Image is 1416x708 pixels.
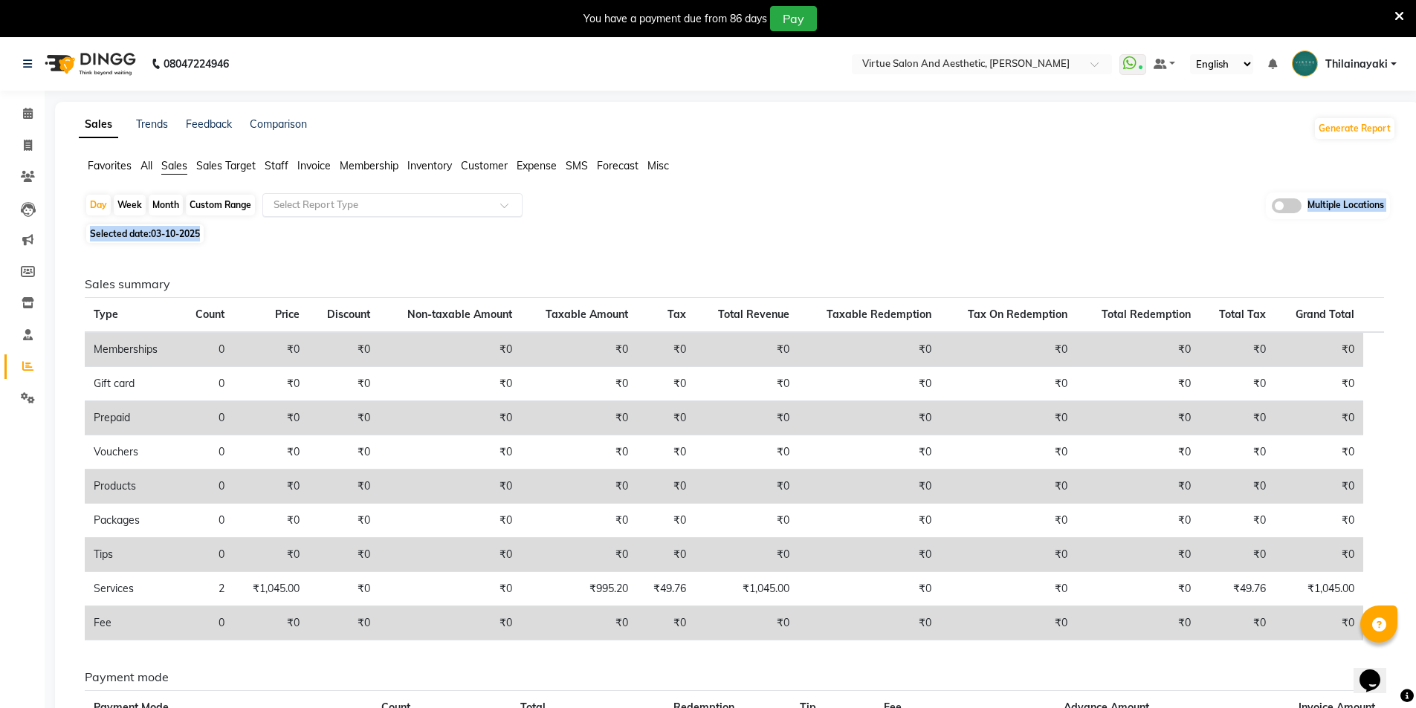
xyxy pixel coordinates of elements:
td: ₹0 [233,538,308,572]
td: ₹0 [1200,367,1275,401]
td: ₹0 [379,572,521,606]
td: 0 [179,504,233,538]
td: ₹0 [1076,572,1200,606]
span: Multiple Locations [1307,198,1384,213]
div: Day [86,195,111,215]
td: ₹49.76 [1200,572,1275,606]
td: Packages [85,504,179,538]
span: Forecast [597,159,639,172]
td: ₹0 [695,367,798,401]
span: Favorites [88,159,132,172]
td: 0 [179,470,233,504]
span: Staff [265,159,288,172]
td: ₹0 [379,470,521,504]
td: ₹0 [521,504,637,538]
td: ₹49.76 [637,572,696,606]
h6: Payment mode [85,670,1384,684]
span: Total Tax [1219,308,1266,321]
span: Type [94,308,118,321]
span: Discount [327,308,370,321]
td: ₹0 [940,332,1076,367]
b: 08047224946 [164,43,229,85]
td: ₹0 [308,435,379,470]
td: ₹0 [1076,504,1200,538]
span: Sales [161,159,187,172]
td: ₹0 [379,332,521,367]
td: 0 [179,538,233,572]
td: ₹0 [308,606,379,640]
td: ₹0 [1076,538,1200,572]
td: ₹0 [1200,504,1275,538]
div: Week [114,195,146,215]
td: 0 [179,401,233,435]
td: ₹0 [521,606,637,640]
td: ₹0 [1200,606,1275,640]
td: Products [85,470,179,504]
td: ₹0 [940,538,1076,572]
td: ₹0 [233,504,308,538]
td: ₹995.20 [521,572,637,606]
td: ₹0 [940,435,1076,470]
h6: Sales summary [85,277,1384,291]
td: ₹0 [1275,367,1363,401]
td: ₹0 [233,367,308,401]
button: Pay [770,6,817,31]
td: ₹0 [1076,606,1200,640]
td: ₹0 [798,332,940,367]
td: ₹0 [695,401,798,435]
span: Grand Total [1296,308,1354,321]
td: Memberships [85,332,179,367]
td: ₹0 [1200,332,1275,367]
td: ₹0 [1076,332,1200,367]
td: ₹0 [695,606,798,640]
td: ₹0 [521,538,637,572]
td: ₹0 [798,435,940,470]
td: Tips [85,538,179,572]
td: ₹0 [379,435,521,470]
td: 0 [179,435,233,470]
td: ₹0 [798,367,940,401]
span: Non-taxable Amount [407,308,512,321]
span: Membership [340,159,398,172]
span: Price [275,308,300,321]
button: Generate Report [1315,118,1394,139]
td: ₹0 [521,435,637,470]
td: ₹0 [379,538,521,572]
td: ₹0 [1275,470,1363,504]
td: ₹0 [379,401,521,435]
span: Thilainayaki [1325,56,1388,72]
td: ₹0 [798,572,940,606]
a: Trends [136,117,168,131]
span: Expense [517,159,557,172]
img: logo [38,43,140,85]
td: Prepaid [85,401,179,435]
td: ₹0 [798,538,940,572]
a: Sales [79,111,118,138]
td: 2 [179,572,233,606]
td: ₹0 [798,504,940,538]
span: 03-10-2025 [151,228,200,239]
td: ₹0 [1076,435,1200,470]
img: Thilainayaki [1292,51,1318,77]
td: Fee [85,606,179,640]
td: ₹0 [1200,538,1275,572]
span: SMS [566,159,588,172]
td: ₹0 [695,332,798,367]
td: ₹0 [637,401,696,435]
td: ₹0 [1275,504,1363,538]
td: ₹0 [1076,367,1200,401]
a: Comparison [250,117,307,131]
td: ₹0 [637,470,696,504]
td: ₹1,045.00 [1275,572,1363,606]
td: ₹0 [1076,470,1200,504]
td: ₹0 [940,470,1076,504]
td: ₹0 [308,572,379,606]
td: ₹0 [1275,435,1363,470]
td: ₹0 [308,504,379,538]
td: ₹0 [521,401,637,435]
td: ₹1,045.00 [695,572,798,606]
td: ₹0 [637,332,696,367]
td: ₹0 [379,606,521,640]
td: ₹0 [637,538,696,572]
span: Misc [647,159,669,172]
